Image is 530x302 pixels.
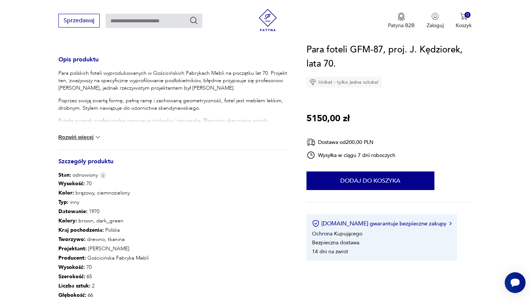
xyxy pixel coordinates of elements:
[306,77,382,88] div: Unikat - tylko jedna sztuka!
[189,16,198,25] button: Szukaj
[58,226,104,234] b: Kraj pochodzenia :
[58,244,149,253] p: [PERSON_NAME]
[58,245,87,252] b: Projektant :
[58,159,289,171] h3: Szczegóły produktu
[58,189,74,196] b: Kolor:
[58,216,149,225] p: brown, dark_green
[306,138,315,147] img: Ikona dostawy
[94,134,102,141] img: chevron down
[58,208,87,215] b: Datowanie :
[505,272,526,293] iframe: Smartsupp widget button
[431,13,439,20] img: Ikonka użytkownika
[58,263,149,272] p: 70
[58,273,85,280] b: Szerokość :
[465,12,471,18] div: 0
[58,19,100,24] a: Sprzedawaj
[427,13,444,29] button: Zaloguj
[58,207,149,216] p: 1970
[460,13,468,20] img: Ikona koszyka
[58,290,149,300] p: 66
[388,13,415,29] button: Patyna B2B
[58,188,149,197] p: brązowy, ciemnozielony
[58,282,90,289] b: Liczba sztuk :
[398,13,405,21] img: Ikona medalu
[58,180,85,187] b: Wysokość :
[58,217,77,224] b: Kolory :
[312,239,359,246] li: Bezpieczna dostawa
[58,254,86,261] b: Producent :
[309,79,316,86] img: Ikona diamentu
[427,22,444,29] p: Zaloguj
[100,172,106,179] img: Info icon
[58,235,149,244] p: drewno, tkanina
[306,112,350,126] p: 5150,00 zł
[58,199,68,206] b: Typ :
[58,179,149,188] p: 70
[306,138,396,147] div: Dostawa od 200,00 PLN
[58,281,149,290] p: 2
[306,151,396,160] div: Wysyłka w ciągu 7 dni roboczych
[58,236,86,243] b: Tworzywo :
[312,230,362,237] li: Ochrona Kupującego
[58,253,149,263] p: Gościcińska Fabryka Mebli
[306,43,472,71] h1: Para foteli GFM-87, proj. J. Kędziorek, lata 70.
[388,22,415,29] p: Patyna B2B
[58,14,100,28] button: Sprzedawaj
[58,272,149,281] p: 65
[58,225,149,235] p: Polska
[58,70,289,92] p: Para polskich foteli wyprodukowanych w Gościcińskich Fabrykach Mebli na początku lat 70. Projekt ...
[312,220,319,227] img: Ikona certyfikatu
[257,9,279,31] img: Patyna - sklep z meblami i dekoracjami vintage
[58,97,289,112] p: Poprzez swoją zwartą formę, pełną ramę i zachowaną geometryczność, fotel jest meblem lekkim, drob...
[58,117,289,154] p: Fotele przeszły profesjonalną renowację stolarską i tapicerską. Elementy drewniane zostały oczysz...
[312,220,452,227] button: [DOMAIN_NAME] gwarantuje bezpieczne zakupy
[58,264,85,271] b: Wysokość :
[58,57,289,70] h3: Opis produktu
[306,171,434,190] button: Dodaj do koszyka
[388,13,415,29] a: Ikona medaluPatyna B2B
[456,13,472,29] button: 0Koszyk
[58,171,71,179] b: Stan:
[456,22,472,29] p: Koszyk
[449,222,452,225] img: Ikona strzałki w prawo
[58,292,86,299] b: Głębokość :
[58,197,149,207] p: inny
[312,248,348,255] li: 14 dni na zwrot
[58,134,102,141] button: Rozwiń więcej
[58,171,98,179] span: odnowiony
